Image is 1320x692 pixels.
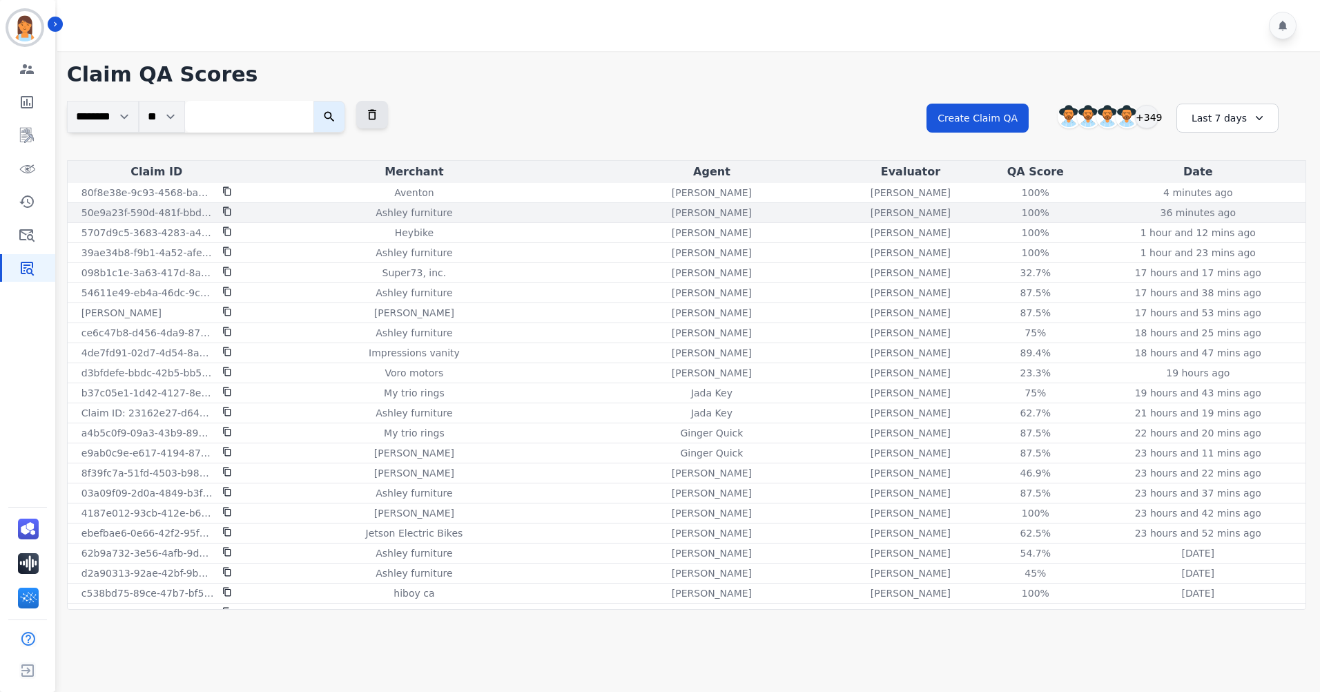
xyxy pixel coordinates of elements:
p: 18 hours and 25 mins ago [1135,326,1261,340]
div: 62.5% [1004,606,1067,620]
p: [PERSON_NAME] [871,266,951,280]
p: d3bfdefe-bbdc-42b5-bb55-76aa87d26556 [81,366,214,380]
p: Jetson Electric Bikes [366,526,463,540]
p: 4 minutes ago [1163,186,1233,200]
p: 17 hours and 17 mins ago [1135,266,1261,280]
div: 100% [1004,246,1067,260]
p: hiboy ca [394,586,434,600]
p: [PERSON_NAME] [871,246,951,260]
p: [PERSON_NAME] [871,226,951,240]
p: 23 hours and 52 mins ago [1135,526,1261,540]
p: Voro motors [385,366,444,380]
p: Jada Key [691,406,732,420]
p: hiboy ca [394,606,434,620]
p: [PERSON_NAME] [81,306,162,320]
p: 62b9a732-3e56-4afb-9d74-e68d6ee3b79f [81,546,214,560]
p: 4187e012-93cb-412e-b6e3-9588277efaab [81,506,214,520]
div: 32.7% [1004,266,1067,280]
p: 17 hours and 53 mins ago [1135,306,1261,320]
p: [PERSON_NAME] [871,546,951,560]
p: [PERSON_NAME] [672,366,752,380]
p: [PERSON_NAME] [871,526,951,540]
p: Jada Key [691,386,732,400]
p: 17 hours and 38 mins ago [1135,286,1261,300]
div: 87.5% [1004,426,1067,440]
p: [PERSON_NAME] [672,546,752,560]
p: e9ab0c9e-e617-4194-87a8-6b77dd8e09ac [81,446,214,460]
p: [PERSON_NAME] [374,506,454,520]
p: [PERSON_NAME] [672,286,752,300]
div: 100% [1004,226,1067,240]
p: [PERSON_NAME] [672,246,752,260]
div: 100% [1004,586,1067,600]
p: My trio rings [384,426,445,440]
div: 75% [1004,326,1067,340]
p: My trio rings [384,386,445,400]
p: ce6c47b8-d456-4da9-87b0-2a967471da35 [81,326,214,340]
p: 54611e49-eb4a-46dc-9c6b-3342115a6d4e [81,286,214,300]
p: [PERSON_NAME] [871,206,951,220]
p: 5707d9c5-3683-4283-a4d4-977aa454553b [81,226,214,240]
p: 19 hours ago [1166,366,1230,380]
p: [PERSON_NAME] [871,506,951,520]
div: Evaluator [844,164,978,180]
p: [PERSON_NAME] [871,466,951,480]
div: 87.5% [1004,486,1067,500]
div: Claim ID [70,164,243,180]
div: Last 7 days [1176,104,1279,133]
p: Ashley furniture [376,566,452,580]
p: Ginger Quick [680,426,743,440]
div: 54.7% [1004,546,1067,560]
p: [DATE] [1182,586,1214,600]
p: Ashley furniture [376,406,452,420]
p: 1 hour and 23 mins ago [1141,246,1256,260]
div: 87.5% [1004,306,1067,320]
p: [PERSON_NAME] [871,586,951,600]
p: [PERSON_NAME] [871,606,951,620]
div: 100% [1004,206,1067,220]
p: [PERSON_NAME] [672,186,752,200]
p: [PERSON_NAME] [672,306,752,320]
p: [PERSON_NAME] [871,366,951,380]
p: [PERSON_NAME] [871,186,951,200]
p: [PERSON_NAME] [871,286,951,300]
div: 45% [1004,566,1067,580]
p: [PERSON_NAME] [672,346,752,360]
p: Heybike [395,226,434,240]
p: [PERSON_NAME] [871,386,951,400]
p: [PERSON_NAME] [672,586,752,600]
img: Bordered avatar [8,11,41,44]
p: [PERSON_NAME] [871,446,951,460]
p: 50e9a23f-590d-481f-bbd1-1426489c3238 [81,206,214,220]
p: Ashley furniture [376,286,452,300]
p: 19 hours and 43 mins ago [1135,386,1261,400]
p: 23 hours and 11 mins ago [1135,446,1261,460]
p: Ashley furniture [376,486,452,500]
div: Merchant [249,164,580,180]
p: 80f8e38e-9c93-4568-babb-018cc22c9f08 [81,186,214,200]
div: 46.9% [1004,466,1067,480]
p: Ashley furniture [376,246,452,260]
p: [PERSON_NAME] [871,566,951,580]
p: [PERSON_NAME] [871,486,951,500]
p: [PERSON_NAME] [672,326,752,340]
p: 23 hours and 22 mins ago [1135,466,1261,480]
p: 4de7fd91-02d7-4d54-8a88-8e3b1cb309ed [81,346,214,360]
div: QA Score [983,164,1088,180]
p: [PERSON_NAME] [374,446,454,460]
p: [PERSON_NAME] [672,266,752,280]
div: 89.4% [1004,346,1067,360]
p: 23 hours and 42 mins ago [1135,506,1261,520]
p: 504172e6-0e99-424e-8367-44d73097e9d3 [81,606,214,620]
p: c538bd75-89ce-47b7-bf5d-794f8e18709f [81,586,214,600]
p: [PERSON_NAME] [672,226,752,240]
p: [PERSON_NAME] [672,486,752,500]
p: 8f39fc7a-51fd-4503-b984-272a9e95ad8b [81,466,214,480]
p: 21 hours and 19 mins ago [1135,406,1261,420]
p: Ginger Quick [680,446,743,460]
div: +349 [1135,105,1158,128]
p: b37c05e1-1d42-4127-8e6e-7b2f4e561c39 [81,386,214,400]
p: [DATE] [1182,566,1214,580]
div: 62.5% [1004,526,1067,540]
div: 62.7% [1004,406,1067,420]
